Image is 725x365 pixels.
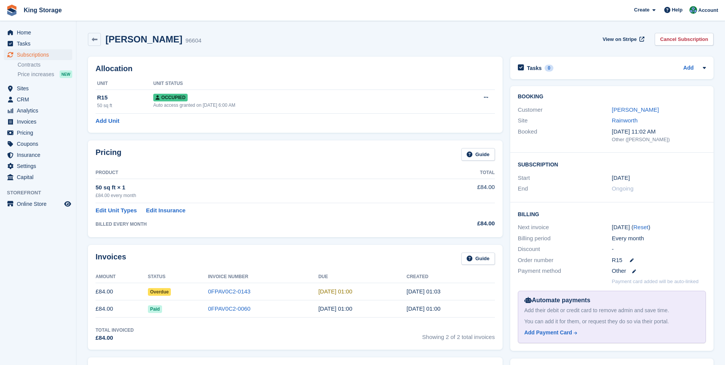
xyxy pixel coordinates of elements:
div: Booked [518,127,612,143]
span: CRM [17,94,63,105]
img: John King [689,6,697,14]
div: Add Payment Card [524,329,572,337]
td: £84.00 [96,283,148,300]
div: You can add it for them, or request they do so via their portal. [524,318,699,326]
a: Edit Unit Types [96,206,137,215]
h2: Tasks [527,65,542,72]
a: menu [4,150,72,160]
span: Settings [17,161,63,171]
div: R15 [97,93,153,102]
a: Add Unit [96,117,119,125]
a: menu [4,161,72,171]
a: menu [4,105,72,116]
div: Billing period [518,234,612,243]
th: Unit [96,78,153,90]
div: Next invoice [518,223,612,232]
a: Add Payment Card [524,329,696,337]
div: £84.00 [430,219,495,228]
div: Other [612,267,706,275]
h2: Subscription [518,160,706,168]
h2: Allocation [96,64,495,73]
th: Unit Status [153,78,439,90]
a: Rainworth [612,117,638,124]
span: Subscriptions [17,49,63,60]
a: menu [4,116,72,127]
span: Capital [17,172,63,182]
div: Site [518,116,612,125]
span: Invoices [17,116,63,127]
td: £84.00 [96,300,148,318]
span: Insurance [17,150,63,160]
span: Analytics [17,105,63,116]
a: menu [4,94,72,105]
div: [DATE] 11:02 AM [612,127,706,136]
div: BILLED EVERY MONTH [96,221,430,228]
div: Payment method [518,267,612,275]
time: 2025-08-23 00:00:00 UTC [318,288,352,295]
span: Occupied [153,94,188,101]
time: 2025-07-22 00:00:09 UTC [407,305,441,312]
a: menu [4,199,72,209]
a: menu [4,83,72,94]
a: Price increases NEW [18,70,72,78]
div: Order number [518,256,612,265]
a: Reset [633,224,648,230]
p: Payment card added will be auto-linked [612,278,699,285]
span: Showing 2 of 2 total invoices [422,327,495,342]
a: menu [4,172,72,182]
div: Every month [612,234,706,243]
div: Discount [518,245,612,254]
div: Other ([PERSON_NAME]) [612,136,706,143]
th: Product [96,167,430,179]
h2: Pricing [96,148,122,161]
a: menu [4,38,72,49]
a: Cancel Subscription [655,33,714,46]
a: [PERSON_NAME] [612,106,659,113]
a: King Storage [21,4,65,16]
a: menu [4,27,72,38]
th: Total [430,167,495,179]
div: Customer [518,106,612,114]
div: NEW [60,70,72,78]
a: Contracts [18,61,72,68]
h2: Billing [518,210,706,218]
th: Status [148,271,208,283]
span: Price increases [18,71,54,78]
div: Add their debit or credit card to remove admin and save time. [524,306,699,314]
h2: Invoices [96,253,126,265]
span: Pricing [17,127,63,138]
th: Invoice Number [208,271,318,283]
a: menu [4,127,72,138]
span: View on Stripe [603,36,637,43]
div: £84.00 every month [96,192,430,199]
a: 0FPAV0C2-0060 [208,305,250,312]
span: Home [17,27,63,38]
th: Created [407,271,495,283]
div: Automate payments [524,296,699,305]
th: Amount [96,271,148,283]
span: Sites [17,83,63,94]
div: End [518,184,612,193]
span: Create [634,6,649,14]
time: 2025-07-22 00:00:00 UTC [612,174,630,182]
a: menu [4,49,72,60]
a: 0FPAV0C2-0143 [208,288,250,295]
a: Add [683,64,694,73]
a: View on Stripe [600,33,646,46]
span: Help [672,6,683,14]
span: Paid [148,305,162,313]
a: Guide [461,148,495,161]
h2: Booking [518,94,706,100]
div: 96604 [185,36,201,45]
h2: [PERSON_NAME] [105,34,182,44]
div: Total Invoiced [96,327,134,334]
td: £84.00 [430,179,495,203]
a: menu [4,139,72,149]
div: £84.00 [96,334,134,342]
span: Ongoing [612,185,634,192]
span: Account [698,7,718,14]
div: Auto access granted on [DATE] 6:00 AM [153,102,439,109]
a: Edit Insurance [146,206,185,215]
div: - [612,245,706,254]
div: [DATE] ( ) [612,223,706,232]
